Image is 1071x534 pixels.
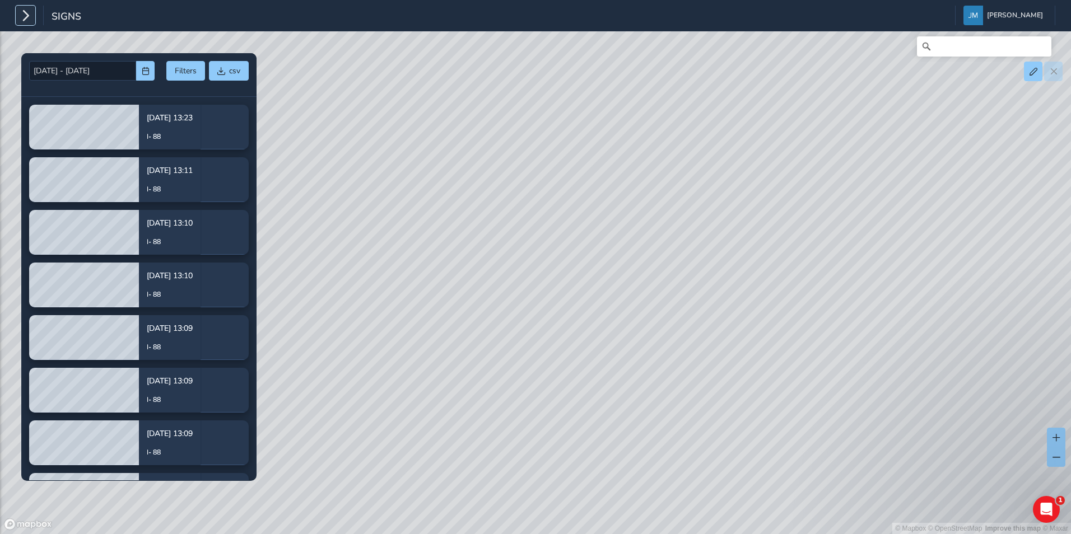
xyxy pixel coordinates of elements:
[1033,496,1060,523] iframe: Intercom live chat
[166,61,205,81] button: Filters
[147,480,193,492] p: [DATE] 13:09
[147,132,193,142] p: I- 88
[147,428,193,439] p: [DATE] 13:09
[147,184,193,194] p: I- 88
[52,10,81,25] span: Signs
[147,342,193,352] p: I- 88
[147,270,193,282] p: [DATE] 13:10
[209,61,249,81] button: csv
[147,322,193,334] p: [DATE] 13:09
[229,65,240,76] span: csv
[147,289,193,299] p: I- 88
[917,36,1051,57] input: Search
[963,6,983,25] img: diamond-layout
[147,237,193,247] p: I- 88
[987,6,1043,25] span: [PERSON_NAME]
[147,165,193,176] p: [DATE] 13:11
[147,375,193,387] p: [DATE] 13:09
[147,112,193,124] p: [DATE] 13:23
[963,6,1047,25] button: [PERSON_NAME]
[1056,496,1065,505] span: 1
[147,217,193,229] p: [DATE] 13:10
[147,447,193,457] p: I- 88
[147,395,193,405] p: I- 88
